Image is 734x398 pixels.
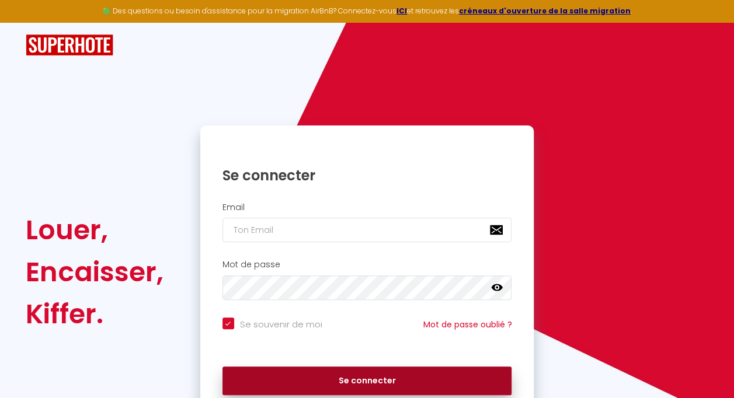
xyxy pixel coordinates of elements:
[222,366,512,396] button: Se connecter
[459,6,631,16] a: créneaux d'ouverture de la salle migration
[26,209,164,251] div: Louer,
[26,293,164,335] div: Kiffer.
[9,5,44,40] button: Ouvrir le widget de chat LiveChat
[26,34,113,56] img: SuperHote logo
[26,251,164,293] div: Encaisser,
[423,319,512,330] a: Mot de passe oublié ?
[222,260,512,270] h2: Mot de passe
[222,218,512,242] input: Ton Email
[222,166,512,184] h1: Se connecter
[396,6,407,16] a: ICI
[222,203,512,212] h2: Email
